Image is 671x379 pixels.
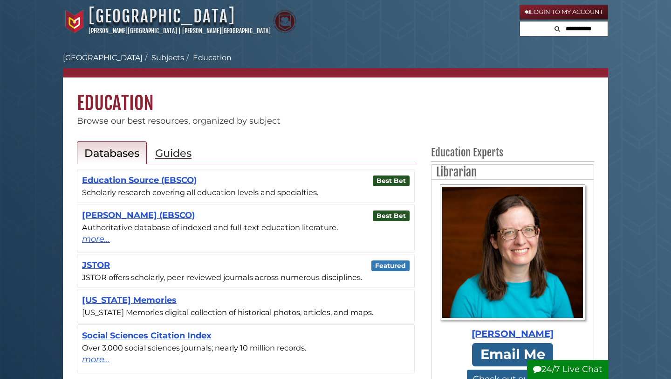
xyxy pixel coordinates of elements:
a: [PERSON_NAME][GEOGRAPHIC_DATA] [89,27,177,35]
a: [US_STATE] Memories [82,295,177,305]
a: Subjects [151,53,184,62]
div: [US_STATE] Memories digital collection of historical photos, articles, and maps. [82,307,410,318]
img: Calvin University [63,10,86,33]
button: Search [552,21,563,34]
h2: Databases [84,147,139,160]
a: Education Source (EBSCO) [82,175,197,185]
a: Databases [77,141,147,164]
h1: Education [63,77,608,115]
span: Best Bet [373,175,410,186]
nav: breadcrumb [63,52,608,77]
a: Guides [148,141,199,164]
div: [PERSON_NAME] [436,327,589,341]
li: Education [184,52,232,63]
button: 24/7 Live Chat [527,360,608,379]
a: Social Sciences Citation Index [82,330,212,341]
div: Scholarly research covering all education levels and specialties. [82,187,410,198]
img: Profile Photo [440,184,585,320]
div: Authoritative database of indexed and full-text education literature. [82,222,410,233]
a: [GEOGRAPHIC_DATA] [63,53,143,62]
a: Profile Photo [PERSON_NAME] [436,184,589,341]
h2: Librarian [431,165,594,180]
span: | [178,27,181,35]
a: [PERSON_NAME][GEOGRAPHIC_DATA] [182,27,271,35]
a: [GEOGRAPHIC_DATA] [89,6,235,27]
div: Browse our best resources, organized by subject [63,115,608,127]
span: Best Bet [373,211,410,221]
h2: Guides [155,147,192,160]
a: more... [82,233,410,246]
a: more... [82,353,410,366]
div: Over 3,000 social sciences journals; nearly 10 million records. [82,342,410,353]
h2: Education Experts [431,146,594,162]
img: Calvin Theological Seminary [273,10,296,33]
a: JSTOR [82,260,110,270]
a: [PERSON_NAME] (EBSCO) [82,210,195,220]
span: Featured [371,260,410,271]
a: Email Me [472,343,553,366]
div: JSTOR offers scholarly, peer-reviewed journals across numerous disciplines. [82,272,410,283]
a: Login to My Account [520,5,608,20]
i: Search [555,26,560,32]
